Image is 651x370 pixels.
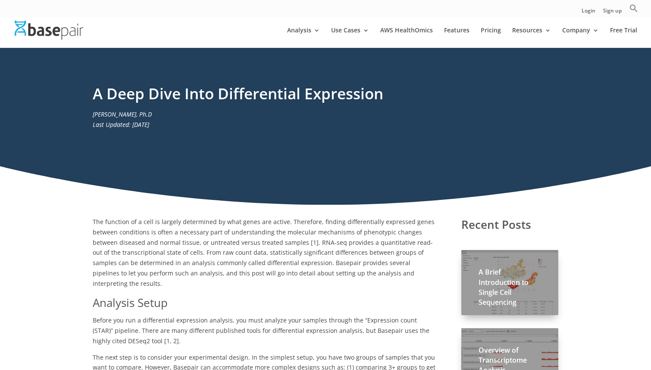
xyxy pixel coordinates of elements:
em: Last Updated: [DATE] [93,120,149,129]
h1: A Deep Dive Into Differential Expression [93,83,558,109]
svg: Search [629,4,638,13]
span: Analysis Setup [93,295,168,310]
a: Login [582,8,595,17]
a: AWS HealthOmics [380,27,433,47]
a: Free Trial [610,27,637,47]
a: Search Icon Link [629,4,638,17]
em: [PERSON_NAME], Ph.D [93,110,152,118]
a: Use Cases [331,27,369,47]
a: Resources [512,27,551,47]
a: Sign up [603,8,622,17]
a: Company [562,27,599,47]
h2: A Brief Introduction to Single Cell Sequencing [479,267,541,312]
img: Basepair [15,21,83,39]
a: Features [444,27,469,47]
span: The function of a cell is largely determined by what genes are active. Therefore, finding differe... [93,218,435,288]
a: Pricing [481,27,501,47]
p: Before you run a differential expression analysis, you must analyze your samples through the “Exp... [93,315,435,352]
a: Analysis [287,27,320,47]
h1: Recent Posts [461,217,558,237]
